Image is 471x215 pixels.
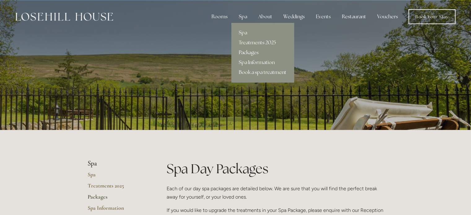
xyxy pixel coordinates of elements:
[278,11,310,23] div: Weddings
[231,48,294,58] a: Packages
[88,193,147,204] a: Packages
[234,11,252,23] div: Spa
[337,11,371,23] div: Restaurant
[231,38,294,48] a: Treatments 2025
[207,11,233,23] div: Rooms
[88,182,147,193] a: Treatments 2025
[408,9,456,24] a: Book Your Stay
[231,67,294,77] a: Book a spa treatment
[231,58,294,67] a: Spa Information
[372,11,403,23] a: Vouchers
[253,11,277,23] div: About
[167,160,384,178] h1: Spa Day Packages
[311,11,336,23] div: Events
[15,13,113,21] img: Losehill House
[88,160,147,168] li: Spa
[167,184,384,201] p: Each of our day spa packages are detailed below. We are sure that you will find the perfect break...
[88,171,147,182] a: Spa
[231,28,294,38] a: Spa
